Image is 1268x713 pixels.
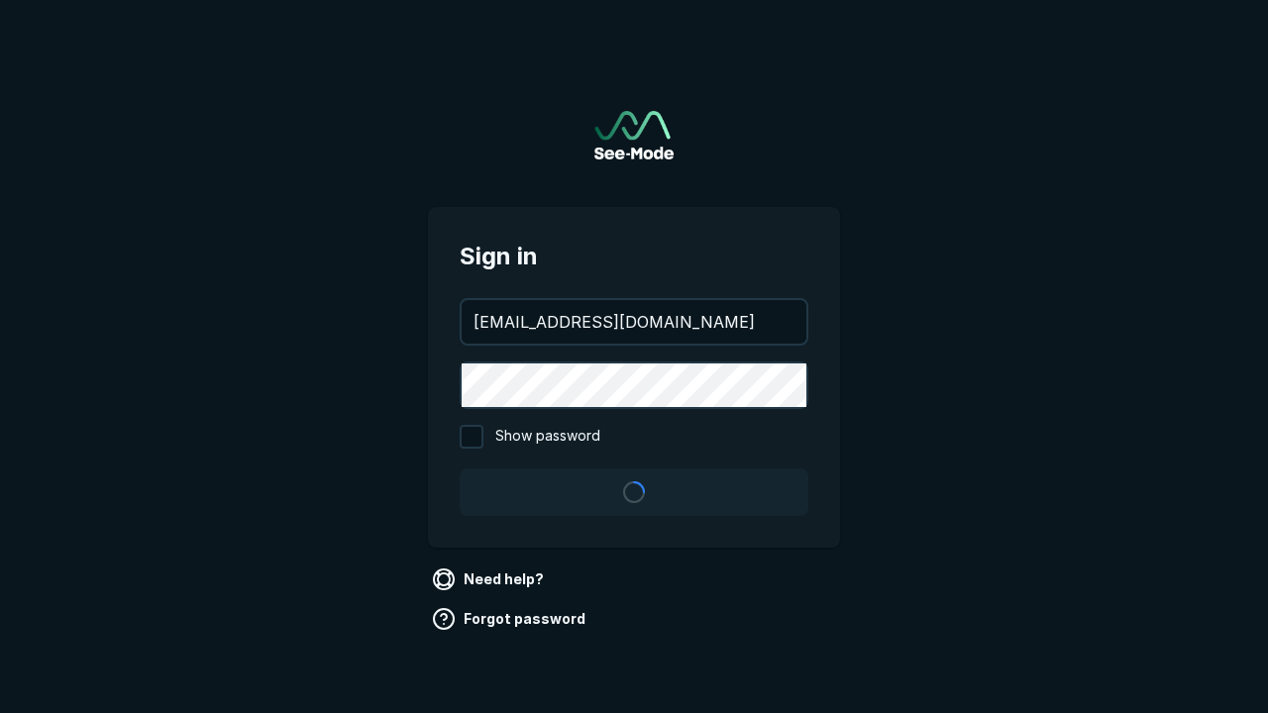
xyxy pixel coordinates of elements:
a: Need help? [428,563,552,595]
span: Show password [495,425,600,449]
img: See-Mode Logo [594,111,674,159]
input: your@email.com [462,300,806,344]
span: Sign in [460,239,808,274]
a: Go to sign in [594,111,674,159]
a: Forgot password [428,603,593,635]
